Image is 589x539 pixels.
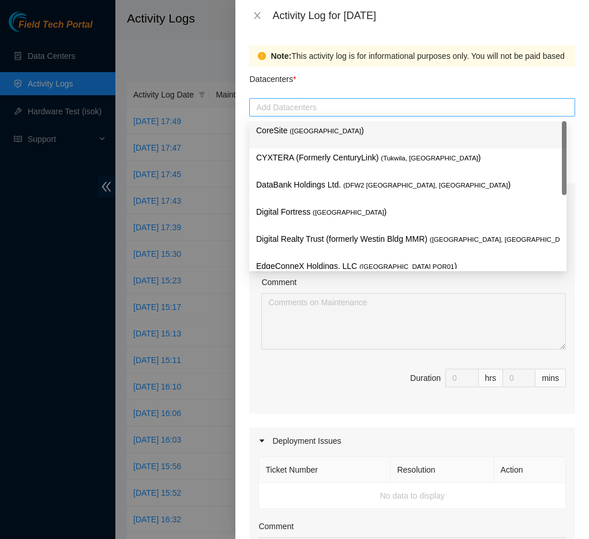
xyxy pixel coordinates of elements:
[290,128,361,134] span: ( [GEOGRAPHIC_DATA]
[256,124,560,137] p: CoreSite )
[391,457,494,483] th: Resolution
[271,50,291,62] strong: Note:
[535,369,566,387] div: mins
[313,209,384,216] span: ( [GEOGRAPHIC_DATA]
[249,10,265,21] button: Close
[258,52,266,60] span: exclamation-circle
[259,483,566,509] td: No data to display
[258,520,294,533] label: Comment
[381,155,478,162] span: ( Tukwila, [GEOGRAPHIC_DATA]
[343,182,508,189] span: ( DFW2 [GEOGRAPHIC_DATA], [GEOGRAPHIC_DATA]
[272,9,575,22] div: Activity Log for [DATE]
[410,372,441,384] div: Duration
[249,428,575,454] div: Deployment Issues
[249,67,296,85] p: Datacenters
[256,260,560,273] p: EdgeConneX Holdings, LLC )
[261,293,566,350] textarea: Comment
[261,276,297,289] label: Comment
[359,263,454,270] span: ( [GEOGRAPHIC_DATA] POR01
[256,205,560,219] p: Digital Fortress )
[256,151,560,164] p: CYXTERA (Formerly CenturyLink) )
[256,233,560,246] p: Digital Realty Trust (formerly Westin Bldg MMR) )
[494,457,566,483] th: Action
[259,457,391,483] th: Ticket Number
[253,11,262,20] span: close
[256,178,560,192] p: DataBank Holdings Ltd. )
[479,369,503,387] div: hrs
[258,437,265,444] span: caret-right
